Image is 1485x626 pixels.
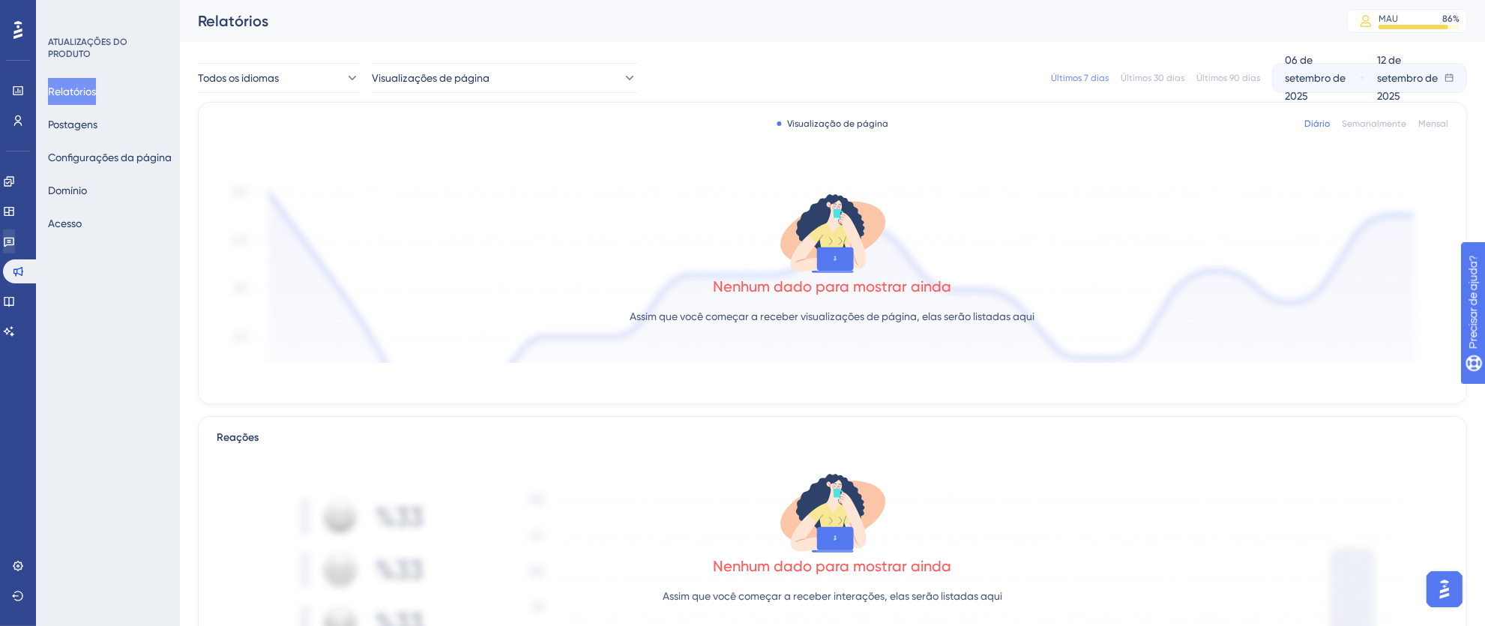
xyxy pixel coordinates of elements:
[48,210,82,237] button: Acesso
[1453,13,1460,24] font: %
[35,7,129,18] font: Precisar de ajuda?
[372,63,637,93] button: Visualizações de página
[1121,73,1184,83] font: Últimos 30 dias
[1342,118,1406,129] font: Semanalmente
[217,431,259,444] font: Reações
[1422,567,1467,612] iframe: Iniciador do Assistente de IA do UserGuiding
[198,72,279,84] font: Todos os idiomas
[630,310,1035,322] font: Assim que você começar a receber visualizações de página, elas serão listadas aqui
[198,12,268,30] font: Relatórios
[787,118,888,129] font: Visualização de página
[48,177,87,204] button: Domínio
[48,118,97,130] font: Postagens
[198,63,360,93] button: Todos os idiomas
[1304,118,1330,129] font: Diário
[1196,73,1260,83] font: Últimos 90 dias
[1051,73,1109,83] font: Últimos 7 dias
[372,72,490,84] font: Visualizações de página
[1377,54,1438,102] font: 12 de setembro de 2025
[48,78,96,105] button: Relatórios
[714,557,952,575] font: Nenhum dado para mostrar ainda
[1418,118,1448,129] font: Mensal
[48,144,172,171] button: Configurações da página
[48,217,82,229] font: Acesso
[48,151,172,163] font: Configurações da página
[48,85,96,97] font: Relatórios
[663,590,1002,602] font: Assim que você começar a receber interações, elas serão listadas aqui
[1285,54,1346,102] font: 06 de setembro de 2025
[48,111,97,138] button: Postagens
[1442,13,1453,24] font: 86
[714,277,952,295] font: Nenhum dado para mostrar ainda
[48,184,87,196] font: Domínio
[1379,13,1398,24] font: MAU
[48,37,127,59] font: ATUALIZAÇÕES DO PRODUTO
